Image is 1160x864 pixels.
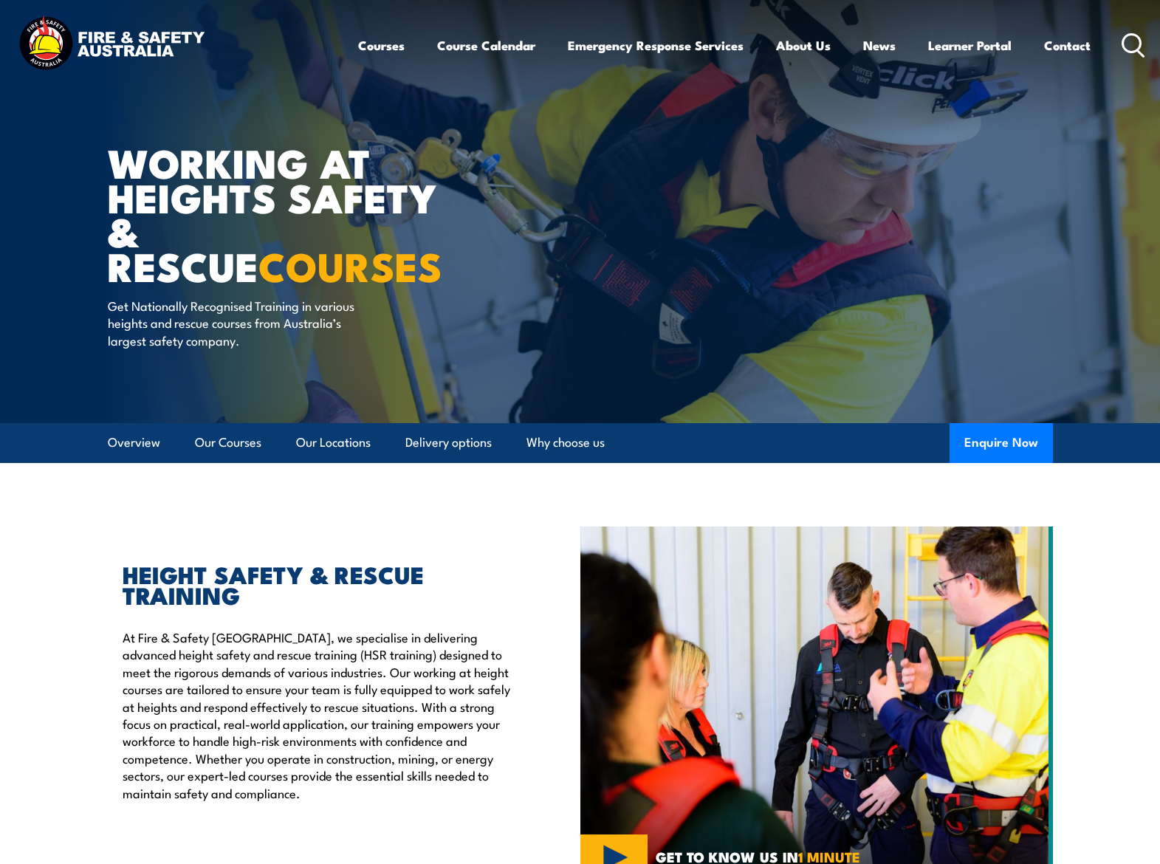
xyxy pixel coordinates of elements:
[123,563,512,605] h2: HEIGHT SAFETY & RESCUE TRAINING
[568,26,744,65] a: Emergency Response Services
[950,423,1053,463] button: Enquire Now
[108,145,473,283] h1: WORKING AT HEIGHTS SAFETY & RESCUE
[195,423,261,462] a: Our Courses
[437,26,535,65] a: Course Calendar
[258,234,442,295] strong: COURSES
[656,850,860,863] span: GET TO KNOW US IN
[108,297,377,349] p: Get Nationally Recognised Training in various heights and rescue courses from Australia’s largest...
[405,423,492,462] a: Delivery options
[928,26,1012,65] a: Learner Portal
[296,423,371,462] a: Our Locations
[863,26,896,65] a: News
[1044,26,1091,65] a: Contact
[358,26,405,65] a: Courses
[108,423,160,462] a: Overview
[526,423,605,462] a: Why choose us
[123,628,512,801] p: At Fire & Safety [GEOGRAPHIC_DATA], we specialise in delivering advanced height safety and rescue...
[776,26,831,65] a: About Us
